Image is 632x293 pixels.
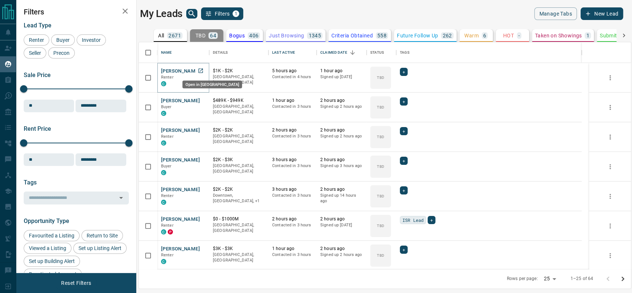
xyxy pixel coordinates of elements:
div: + [400,157,408,165]
p: Contacted in 3 hours [272,252,313,258]
p: Toronto [213,193,265,204]
div: condos.ca [161,81,166,86]
p: [GEOGRAPHIC_DATA], [GEOGRAPHIC_DATA] [213,74,265,86]
div: Last Active [272,42,295,63]
div: Viewed a Listing [24,243,71,254]
button: more [605,161,616,172]
p: 2671 [168,33,181,38]
div: Favourited a Listing [24,230,80,241]
p: [GEOGRAPHIC_DATA], [GEOGRAPHIC_DATA] [213,104,265,115]
p: Signed up 2 hours ago [320,252,363,258]
span: + [402,68,405,76]
button: [PERSON_NAME] [161,157,200,164]
div: Seller [24,47,46,59]
span: Precon [51,50,72,56]
button: [PERSON_NAME] [161,246,200,253]
div: condos.ca [161,170,166,175]
button: [PERSON_NAME] [161,127,200,134]
p: Future Follow Up [397,33,438,38]
span: Renter [26,37,47,43]
button: more [605,220,616,232]
p: Contacted in 3 hours [272,222,313,228]
div: Tags [396,42,582,63]
p: [GEOGRAPHIC_DATA], [GEOGRAPHIC_DATA] [213,133,265,145]
span: + [402,246,405,253]
p: HOT [503,33,514,38]
p: 2 hours ago [320,246,363,252]
div: Name [157,42,209,63]
span: 1 [233,11,238,16]
span: Tags [24,179,37,186]
h1: My Leads [140,8,183,20]
span: + [402,127,405,135]
div: + [400,186,408,194]
span: Renter [161,75,174,80]
div: Open in [GEOGRAPHIC_DATA] [183,81,242,89]
p: Contacted in 4 hours [272,74,313,80]
div: Status [367,42,396,63]
p: 1 [586,33,589,38]
p: Signed up 2 hours ago [320,104,363,110]
p: TBD [195,33,205,38]
p: 1–25 of 64 [571,276,593,282]
button: [PERSON_NAME] [161,186,200,193]
div: Tags [400,42,409,63]
span: + [402,157,405,164]
span: Buyer [161,164,172,169]
div: Claimed Date [317,42,367,63]
h2: Filters [24,7,129,16]
span: Opportunity Type [24,217,69,224]
button: more [605,250,616,261]
span: Seller [26,50,44,56]
p: TBD [377,134,384,140]
p: 2 hours ago [320,127,363,133]
p: Taken on Showings [535,33,582,38]
p: 5 hours ago [272,68,313,74]
p: 1 hour ago [320,68,363,74]
p: TBD [377,253,384,258]
div: + [428,216,435,224]
button: Filters1 [201,7,244,20]
span: Renter [161,193,174,198]
p: Bogus [229,33,245,38]
p: 3 hours ago [272,157,313,163]
button: more [605,191,616,202]
button: [PERSON_NAME] [161,68,200,75]
p: 558 [377,33,387,38]
p: [GEOGRAPHIC_DATA], [GEOGRAPHIC_DATA] [213,163,265,174]
p: Contacted in 3 hours [272,133,313,139]
p: 2 hours ago [320,216,363,222]
p: TBD [377,75,384,80]
button: Reset Filters [56,277,96,289]
span: Buyer [54,37,72,43]
div: property.ca [168,229,173,234]
div: Claimed Date [320,42,347,63]
p: 2 hours ago [320,186,363,193]
p: All [158,33,164,38]
button: Open [116,193,126,203]
div: condos.ca [161,200,166,205]
span: Viewed a Listing [26,245,69,251]
div: 25 [541,273,558,284]
p: $2K - $2K [213,186,265,193]
div: Set up Building Alert [24,256,80,267]
span: Return to Site [84,233,120,239]
button: Manage Tabs [534,7,576,20]
button: [PERSON_NAME] [161,216,200,223]
p: Criteria Obtained [331,33,373,38]
span: Sale Price [24,71,51,79]
p: TBD [377,164,384,169]
div: + [400,246,408,254]
p: $489K - $949K [213,97,265,104]
span: + [402,98,405,105]
div: Last Active [268,42,317,63]
div: Investor [77,34,106,46]
span: Set up Listing Alert [76,245,124,251]
div: Buyer [51,34,75,46]
a: Open in New Tab [196,66,205,76]
p: Contacted in 3 hours [272,104,313,110]
p: Signed up 2 hours ago [320,133,363,139]
span: Renter [161,253,174,257]
span: Reactivated Account [26,271,79,277]
p: Warm [464,33,479,38]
